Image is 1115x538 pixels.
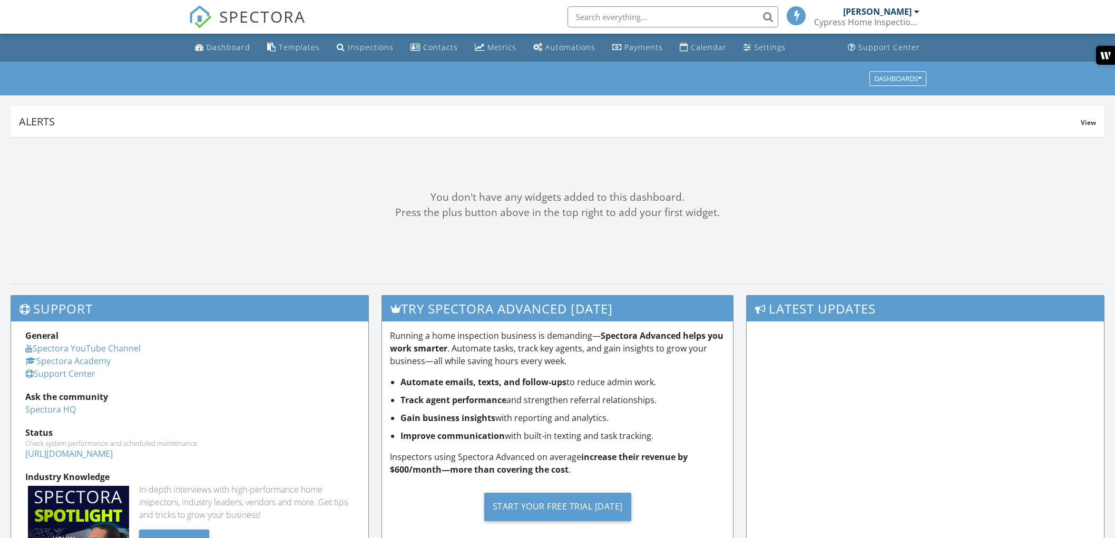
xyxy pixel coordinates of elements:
div: Support Center [858,42,920,52]
div: Payments [624,42,663,52]
li: and strengthen referral relationships. [400,394,725,406]
div: [PERSON_NAME] [843,6,912,17]
div: You don't have any widgets added to this dashboard. [11,190,1104,205]
a: Spectora Academy [25,355,111,367]
a: Calendar [676,38,731,57]
div: Press the plus button above in the top right to add your first widget. [11,205,1104,220]
img: The Best Home Inspection Software - Spectora [189,5,212,28]
strong: increase their revenue by $600/month—more than covering the cost [390,451,688,475]
p: Running a home inspection business is demanding— . Automate tasks, track key agents, and gain ins... [390,329,725,367]
strong: Automate emails, texts, and follow-ups [400,376,566,388]
strong: Gain business insights [400,412,495,424]
div: Industry Knowledge [25,471,354,483]
div: Ask the community [25,390,354,403]
a: Support Center [25,368,95,379]
a: Automations (Basic) [529,38,600,57]
a: Contacts [406,38,462,57]
a: Payments [608,38,667,57]
a: [URL][DOMAIN_NAME] [25,448,113,459]
a: SPECTORA [189,14,306,36]
a: Metrics [471,38,521,57]
p: Inspectors using Spectora Advanced on average . [390,451,725,476]
a: Support Center [844,38,924,57]
a: Inspections [332,38,398,57]
button: Dashboards [869,71,926,86]
div: Alerts [19,114,1081,129]
a: Settings [739,38,790,57]
div: Start Your Free Trial [DATE] [484,493,631,521]
li: to reduce admin work. [400,376,725,388]
li: with built-in texting and task tracking. [400,429,725,442]
div: Automations [545,42,595,52]
div: Check system performance and scheduled maintenance. [25,439,354,447]
a: Spectora HQ [25,404,76,415]
strong: General [25,330,58,341]
div: Status [25,426,354,439]
div: Dashboards [874,75,922,82]
h3: Try spectora advanced [DATE] [382,296,733,321]
div: Dashboard [207,42,250,52]
strong: Spectora Advanced helps you work smarter [390,330,723,354]
div: Templates [279,42,320,52]
div: Settings [754,42,786,52]
div: Cypress Home Inspections LLC [814,17,920,27]
strong: Improve communication [400,430,505,442]
span: View [1081,118,1096,127]
a: Start Your Free Trial [DATE] [390,484,725,529]
h3: Support [11,296,368,321]
div: Contacts [423,42,458,52]
a: Dashboard [191,38,255,57]
h3: Latest Updates [747,296,1104,321]
a: Templates [263,38,324,57]
div: Metrics [487,42,516,52]
a: Spectora YouTube Channel [25,343,141,354]
span: SPECTORA [219,5,306,27]
div: Calendar [691,42,727,52]
div: Inspections [348,42,394,52]
li: with reporting and analytics. [400,412,725,424]
input: Search everything... [568,6,778,27]
div: In-depth interviews with high-performance home inspectors, industry leaders, vendors and more. Ge... [139,483,354,521]
strong: Track agent performance [400,394,506,406]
